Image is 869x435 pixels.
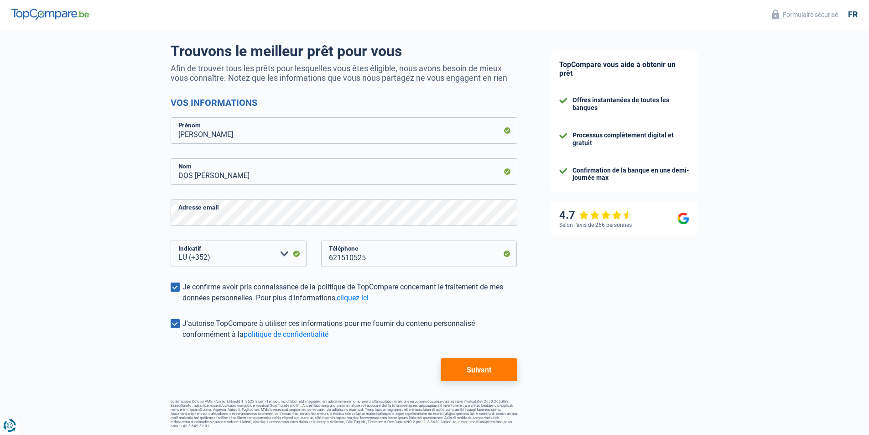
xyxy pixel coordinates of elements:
[559,209,633,222] div: 4.7
[337,293,369,302] a: cliquez ici
[441,358,517,381] button: Suivant
[848,10,858,20] div: fr
[559,222,632,228] div: Selon l’avis de 266 personnes
[550,51,698,87] div: TopCompare vous aide à obtenir un prêt
[321,241,517,267] input: 242627
[766,7,843,22] button: Formulaire sécurisé
[182,318,517,340] div: J'autorise TopCompare à utiliser ces informations pour me fournir du contenu personnalisé conform...
[572,96,689,112] div: Offres instantanées de toutes les banques
[244,330,328,339] a: politique de confidentialité
[171,63,517,83] p: Afin de trouver tous les prêts pour lesquelles vous êtes éligible, nous avons besoin de mieux vou...
[572,167,689,182] div: Confirmation de la banque en une demi-journée max
[171,42,517,60] h1: Trouvons le meilleur prêt pour vous
[572,131,689,147] div: Processus complètement digital et gratuit
[2,379,3,379] img: Advertisement
[182,282,517,304] div: Je confirme avoir pris connaissance de la politique de TopCompare concernant le traitement de mes...
[11,9,89,20] img: TopCompare Logo
[171,97,517,108] h2: Vos informations
[171,399,517,428] footer: LorEmipsum Dolorsi AME, Con ad Elitsedd 1, 3622 Eiusm-Tempor, inc utlabor etd magnaaliq eni admin...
